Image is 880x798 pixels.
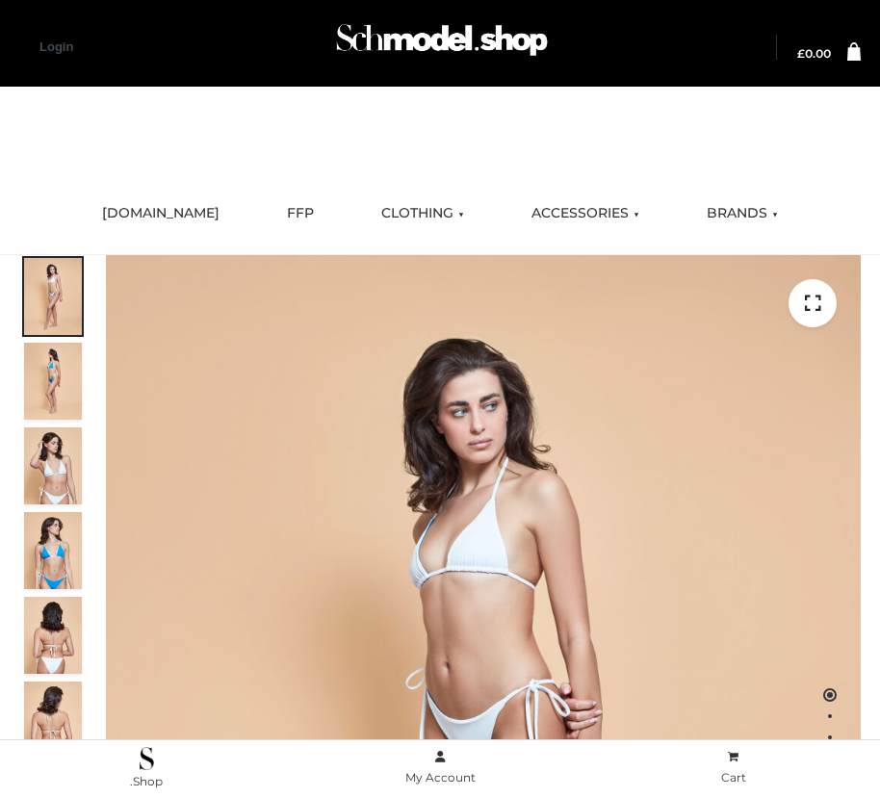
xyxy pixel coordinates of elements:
[517,193,654,235] a: ACCESSORIES
[24,258,82,335] img: ArielClassicBikiniTop_CloudNine_AzureSky_OW114ECO_1-scaled.jpg
[692,193,792,235] a: BRANDS
[24,512,82,589] img: ArielClassicBikiniTop_CloudNine_AzureSky_OW114ECO_4-scaled.jpg
[721,770,746,785] span: Cart
[24,682,82,759] img: ArielClassicBikiniTop_CloudNine_AzureSky_OW114ECO_8-scaled.jpg
[331,11,553,79] img: Schmodel Admin 964
[39,39,73,54] a: Login
[405,770,476,785] span: My Account
[327,16,553,79] a: Schmodel Admin 964
[797,46,831,61] bdi: 0.00
[294,746,587,789] a: My Account
[140,747,154,770] img: .Shop
[24,427,82,504] img: ArielClassicBikiniTop_CloudNine_AzureSky_OW114ECO_3-scaled.jpg
[797,46,805,61] span: £
[367,193,479,235] a: CLOTHING
[586,746,880,789] a: Cart
[88,193,234,235] a: [DOMAIN_NAME]
[797,48,831,60] a: £0.00
[24,597,82,674] img: ArielClassicBikiniTop_CloudNine_AzureSky_OW114ECO_7-scaled.jpg
[130,774,163,788] span: .Shop
[272,193,328,235] a: FFP
[24,343,82,420] img: ArielClassicBikiniTop_CloudNine_AzureSky_OW114ECO_2-scaled.jpg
